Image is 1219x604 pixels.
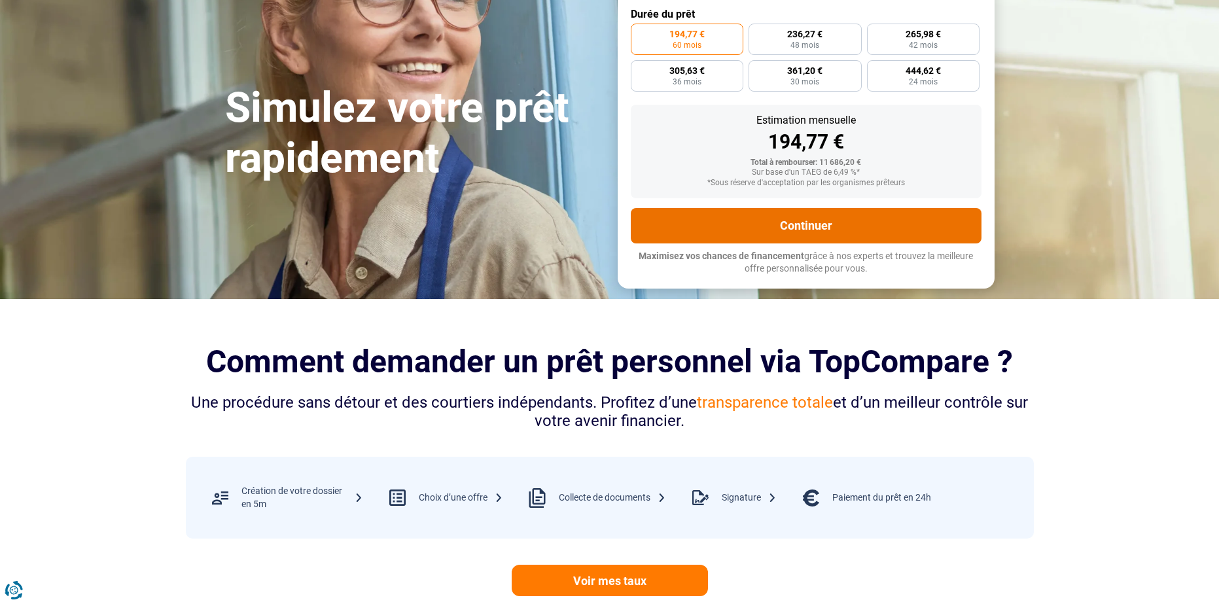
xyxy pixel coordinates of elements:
span: 236,27 € [787,29,822,39]
span: 305,63 € [669,66,705,75]
span: 24 mois [909,78,938,86]
div: Signature [722,491,777,505]
div: Choix d’une offre [419,491,503,505]
span: Maximisez vos chances de financement [639,251,804,261]
span: 48 mois [790,41,819,49]
h2: Comment demander un prêt personnel via TopCompare ? [186,344,1034,380]
div: Estimation mensuelle [641,115,971,126]
h1: Simulez votre prêt rapidement [225,83,602,184]
span: 194,77 € [669,29,705,39]
span: transparence totale [697,393,833,412]
label: Durée du prêt [631,8,981,20]
div: Une procédure sans détour et des courtiers indépendants. Profitez d’une et d’un meilleur contrôle... [186,393,1034,431]
div: *Sous réserve d'acceptation par les organismes prêteurs [641,179,971,188]
span: 444,62 € [906,66,941,75]
span: 42 mois [909,41,938,49]
div: Collecte de documents [559,491,666,505]
div: Sur base d'un TAEG de 6,49 %* [641,168,971,177]
span: 30 mois [790,78,819,86]
span: 361,20 € [787,66,822,75]
a: Voir mes taux [512,565,708,596]
div: 194,77 € [641,132,971,152]
div: Création de votre dossier en 5m [241,485,363,510]
div: Paiement du prêt en 24h [832,491,931,505]
span: 36 mois [673,78,701,86]
button: Continuer [631,208,981,243]
p: grâce à nos experts et trouvez la meilleure offre personnalisée pour vous. [631,250,981,275]
div: Total à rembourser: 11 686,20 € [641,158,971,168]
span: 60 mois [673,41,701,49]
span: 265,98 € [906,29,941,39]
